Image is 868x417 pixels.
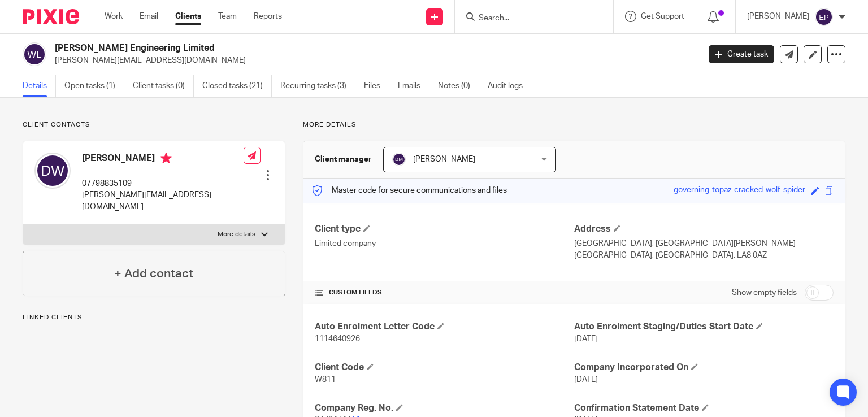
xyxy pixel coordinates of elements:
[23,9,79,24] img: Pixie
[315,154,372,165] h3: Client manager
[315,335,360,343] span: 1114640926
[175,11,201,22] a: Clients
[254,11,282,22] a: Reports
[82,189,244,212] p: [PERSON_NAME][EMAIL_ADDRESS][DOMAIN_NAME]
[574,223,834,235] h4: Address
[133,75,194,97] a: Client tasks (0)
[34,153,71,189] img: svg%3E
[105,11,123,22] a: Work
[747,11,809,22] p: [PERSON_NAME]
[312,185,507,196] p: Master code for secure communications and files
[392,153,406,166] img: svg%3E
[732,287,797,298] label: Show empty fields
[574,238,834,249] p: [GEOGRAPHIC_DATA], [GEOGRAPHIC_DATA][PERSON_NAME]
[574,250,834,261] p: [GEOGRAPHIC_DATA], [GEOGRAPHIC_DATA], LA8 0AZ
[23,313,285,322] p: Linked clients
[315,321,574,333] h4: Auto Enrolment Letter Code
[160,153,172,164] i: Primary
[674,184,805,197] div: governing-topaz-cracked-wolf-spider
[574,321,834,333] h4: Auto Enrolment Staging/Duties Start Date
[315,223,574,235] h4: Client type
[574,335,598,343] span: [DATE]
[303,120,845,129] p: More details
[413,155,475,163] span: [PERSON_NAME]
[82,153,244,167] h4: [PERSON_NAME]
[364,75,389,97] a: Files
[114,265,193,283] h4: + Add contact
[140,11,158,22] a: Email
[64,75,124,97] a: Open tasks (1)
[709,45,774,63] a: Create task
[23,42,46,66] img: svg%3E
[438,75,479,97] a: Notes (0)
[641,12,684,20] span: Get Support
[478,14,579,24] input: Search
[315,376,336,384] span: W811
[488,75,531,97] a: Audit logs
[398,75,429,97] a: Emails
[315,402,574,414] h4: Company Reg. No.
[315,362,574,373] h4: Client Code
[82,178,244,189] p: 07798835109
[574,362,834,373] h4: Company Incorporated On
[315,238,574,249] p: Limited company
[23,120,285,129] p: Client contacts
[815,8,833,26] img: svg%3E
[218,11,237,22] a: Team
[23,75,56,97] a: Details
[202,75,272,97] a: Closed tasks (21)
[315,288,574,297] h4: CUSTOM FIELDS
[218,230,255,239] p: More details
[55,55,692,66] p: [PERSON_NAME][EMAIL_ADDRESS][DOMAIN_NAME]
[574,376,598,384] span: [DATE]
[55,42,565,54] h2: [PERSON_NAME] Engineering Limited
[574,402,834,414] h4: Confirmation Statement Date
[280,75,355,97] a: Recurring tasks (3)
